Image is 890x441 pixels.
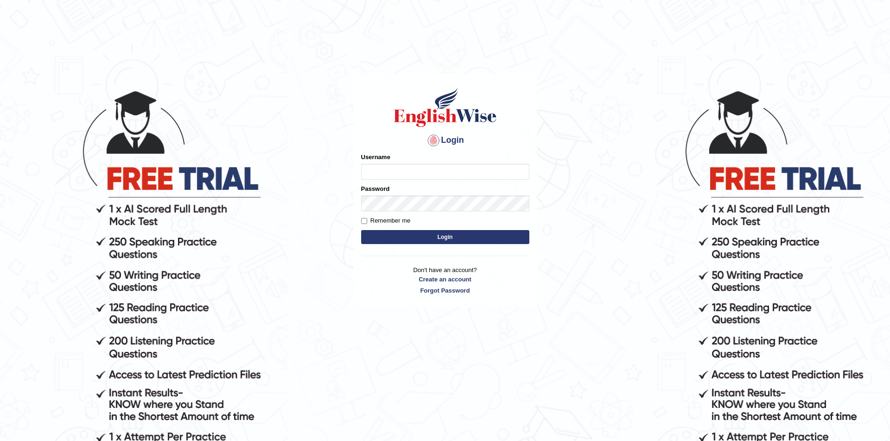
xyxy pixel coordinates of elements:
p: Don't have an account? [361,266,529,294]
h4: Login [361,133,529,148]
a: Create an account [361,275,529,284]
label: Remember me [361,216,411,225]
label: Username [361,153,391,161]
a: Forgot Password [361,286,529,295]
img: Logo of English Wise sign in for intelligent practice with AI [392,86,498,128]
button: Login [361,230,529,244]
input: Remember me [361,218,367,224]
label: Password [361,184,390,193]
